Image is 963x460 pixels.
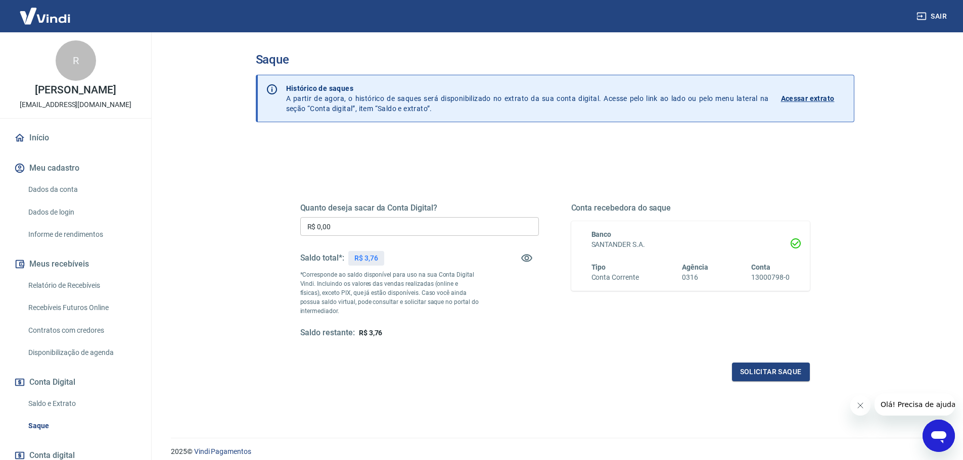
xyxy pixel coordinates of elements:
p: [PERSON_NAME] [35,85,116,95]
p: 2025 © [171,446,939,457]
h6: Conta Corrente [591,272,639,283]
h5: Quanto deseja sacar da Conta Digital? [300,203,539,213]
p: Acessar extrato [781,93,835,104]
p: *Corresponde ao saldo disponível para uso na sua Conta Digital Vindi. Incluindo os valores das ve... [300,270,479,316]
button: Meu cadastro [12,157,139,179]
h5: Conta recebedora do saque [571,203,810,213]
a: Saldo e Extrato [24,393,139,414]
img: Vindi [12,1,78,31]
span: R$ 3,76 [359,329,383,337]
p: Histórico de saques [286,83,769,93]
a: Dados da conta [24,179,139,200]
span: Banco [591,230,612,238]
a: Recebíveis Futuros Online [24,297,139,318]
a: Contratos com credores [24,320,139,341]
h5: Saldo total*: [300,253,344,263]
button: Solicitar saque [732,363,810,381]
button: Meus recebíveis [12,253,139,275]
p: R$ 3,76 [354,253,378,264]
a: Disponibilização de agenda [24,342,139,363]
h5: Saldo restante: [300,328,355,338]
p: A partir de agora, o histórico de saques será disponibilizado no extrato da sua conta digital. Ac... [286,83,769,114]
a: Início [12,127,139,149]
a: Acessar extrato [781,83,846,114]
span: Conta [751,263,770,271]
a: Saque [24,416,139,436]
span: Olá! Precisa de ajuda? [6,7,85,15]
span: Tipo [591,263,606,271]
h6: 13000798-0 [751,272,790,283]
span: Agência [682,263,708,271]
a: Informe de rendimentos [24,224,139,245]
div: R [56,40,96,81]
h6: 0316 [682,272,708,283]
a: Relatório de Recebíveis [24,275,139,296]
h3: Saque [256,53,854,67]
iframe: Botão para abrir a janela de mensagens [923,420,955,452]
iframe: Fechar mensagem [850,395,870,416]
h6: SANTANDER S.A. [591,239,790,250]
p: [EMAIL_ADDRESS][DOMAIN_NAME] [20,99,131,110]
a: Dados de login [24,202,139,223]
button: Conta Digital [12,371,139,393]
a: Vindi Pagamentos [194,447,251,455]
button: Sair [914,7,951,26]
iframe: Mensagem da empresa [875,393,955,416]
